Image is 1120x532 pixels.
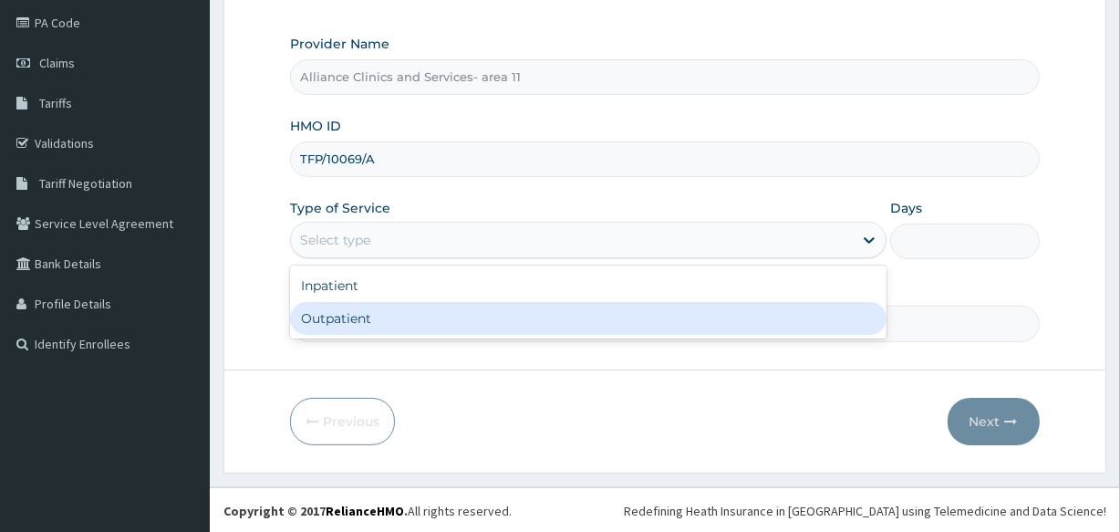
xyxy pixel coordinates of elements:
[290,302,887,335] div: Outpatient
[300,231,370,249] div: Select type
[290,199,390,217] label: Type of Service
[223,503,408,519] strong: Copyright © 2017 .
[39,55,75,71] span: Claims
[290,117,341,135] label: HMO ID
[290,269,887,302] div: Inpatient
[39,175,132,192] span: Tariff Negotiation
[39,95,72,111] span: Tariffs
[290,141,1039,177] input: Enter HMO ID
[948,398,1040,445] button: Next
[624,502,1106,520] div: Redefining Heath Insurance in [GEOGRAPHIC_DATA] using Telemedicine and Data Science!
[290,398,395,445] button: Previous
[290,35,389,53] label: Provider Name
[890,199,922,217] label: Days
[326,503,404,519] a: RelianceHMO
